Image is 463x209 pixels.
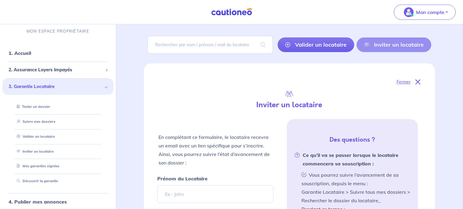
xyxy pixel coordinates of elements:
[10,131,106,141] div: Valider un locataire
[158,133,272,167] p: En complétant ce formulaire, le locataire recevra un email avec un lien spécifique pour s’inscrir...
[294,151,411,168] strong: Ce qu’il va se passer lorsque le locataire commencera sa souscription :
[14,164,59,168] a: Mes garanties signées
[2,78,113,95] div: 3. Garantie Locataire
[27,28,89,34] p: MON ESPACE PROPRIÉTAIRE
[14,104,50,109] a: Tester un dossier
[10,102,106,112] div: Tester un dossier
[157,175,208,182] strong: Prénom du Locataire
[209,8,255,16] img: Cautioneo
[10,161,106,171] div: Mes garanties signées
[10,117,106,127] div: Suivre mes dossiers
[404,7,414,17] img: illu_account_valid_menu.svg
[157,185,274,203] input: Ex : John
[9,66,103,73] span: 2. Assurance Loyers Impayés
[9,199,67,205] a: 4. Publier mes annonces
[14,119,55,124] a: Suivre mes dossiers
[14,179,58,183] a: Découvrir la garantie
[278,37,354,52] a: Valider un locataire
[2,64,113,76] div: 2. Assurance Loyers Impayés
[397,78,411,86] p: Fermer
[148,36,273,54] input: Rechercher par nom / prénom / mail du locataire
[9,83,103,90] span: 3. Garantie Locataire
[394,5,456,20] button: illu_account_valid_menu.svgMon compte
[9,50,31,56] a: 1. Accueil
[416,9,444,16] p: Mon compte
[10,146,106,156] div: Inviter un locataire
[253,36,273,53] span: search
[14,149,54,153] a: Inviter un locataire
[10,176,106,186] div: Découvrir la garantie
[2,47,113,59] div: 1. Accueil
[2,196,113,208] div: 4. Publier mes annonces
[222,101,357,109] h4: Inviter un locataire
[289,136,415,143] h5: Des questions ?
[14,134,55,138] a: Valider un locataire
